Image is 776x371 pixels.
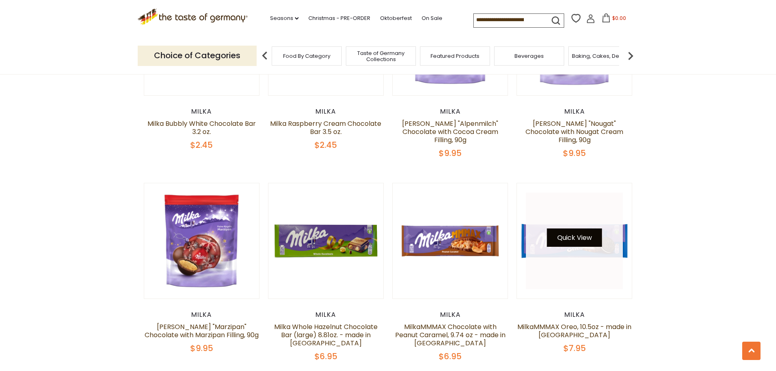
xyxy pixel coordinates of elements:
[268,311,384,319] div: Milka
[392,108,508,116] div: Milka
[257,48,273,64] img: previous arrow
[422,14,442,23] a: On Sale
[563,342,586,354] span: $7.95
[138,46,257,66] p: Choice of Categories
[145,322,259,340] a: [PERSON_NAME] "Marzipan" Chocolate with Marzipan Filling, 90g
[393,183,508,299] img: MilkaMMMAX
[563,147,586,159] span: $9.95
[517,311,633,319] div: Milka
[547,228,602,247] button: Quick View
[348,50,413,62] a: Taste of Germany Collections
[190,342,213,354] span: $9.95
[392,311,508,319] div: Milka
[314,351,337,362] span: $6.95
[274,322,378,348] a: Milka Whole Hazelnut Chocolate Bar (large) 8.81oz. - made in [GEOGRAPHIC_DATA]
[525,119,623,145] a: [PERSON_NAME] "Nougat" Chocolate with Nougat Cream Filling, 90g
[270,14,299,23] a: Seasons
[402,119,498,145] a: [PERSON_NAME] "Alpenmilch" Chocolate with Cocoa Cream Filling, 90g
[268,108,384,116] div: Milka
[144,108,260,116] div: Milka
[380,14,412,23] a: Oktoberfest
[283,53,330,59] a: Food By Category
[622,48,639,64] img: next arrow
[308,14,370,23] a: Christmas - PRE-ORDER
[395,322,506,348] a: MilkaMMMAX Chocolate with Peanut Caramel, 9.74 oz - made in [GEOGRAPHIC_DATA]
[514,53,544,59] a: Beverages
[517,322,631,340] a: MilkaMMMAX Oreo, 10.5oz - made in [GEOGRAPHIC_DATA]
[268,183,384,299] img: Milka
[439,351,462,362] span: $6.95
[517,108,633,116] div: Milka
[144,183,259,299] img: Milka
[612,15,626,22] span: $0.00
[314,139,337,151] span: $2.45
[190,139,213,151] span: $2.45
[431,53,479,59] a: Featured Products
[572,53,635,59] a: Baking, Cakes, Desserts
[144,311,260,319] div: Milka
[270,119,381,136] a: Milka Raspberry Cream Chocolate Bar 3.5 oz.
[517,183,632,299] img: MilkaMMMAX
[597,13,631,26] button: $0.00
[147,119,256,136] a: Milka Bubbly White Chocolate Bar 3.2 oz.
[439,147,462,159] span: $9.95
